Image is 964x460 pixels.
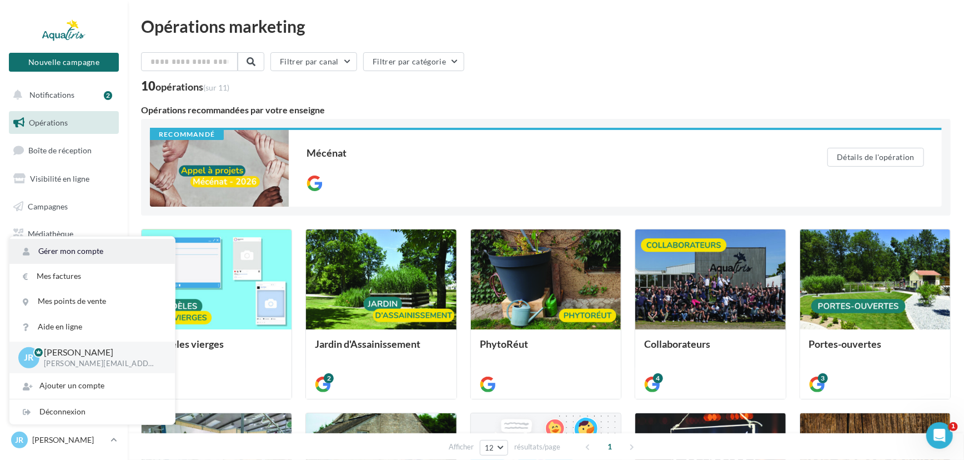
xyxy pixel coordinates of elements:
button: Nouvelle campagne [9,53,119,72]
a: Boîte de réception [7,138,121,162]
a: Campagnes [7,195,121,218]
a: Calendrier [7,250,121,273]
div: opérations [155,82,229,92]
div: Collaborateurs [644,338,776,361]
div: 2 [324,373,334,383]
div: Opérations recommandées par votre enseigne [141,106,951,114]
p: [PERSON_NAME][EMAIL_ADDRESS][DOMAIN_NAME] [44,359,157,369]
span: Afficher [449,442,474,452]
a: Mes factures [9,264,175,289]
a: Mes points de vente [9,289,175,314]
span: Jr [24,351,34,364]
div: Opérations marketing [141,18,951,34]
div: Modèles vierges [150,338,283,361]
p: [PERSON_NAME] [44,346,157,359]
div: PhytoRéut [480,338,612,361]
iframe: Intercom live chat [926,422,953,449]
div: 2 [104,91,112,100]
span: Médiathèque [28,229,73,238]
span: résultats/page [514,442,560,452]
div: 4 [653,373,663,383]
a: Visibilité en ligne [7,167,121,191]
span: Opérations [29,118,68,127]
div: Portes-ouvertes [809,338,941,361]
div: Déconnexion [9,399,175,424]
span: (sur 11) [203,83,229,92]
span: Campagnes [28,201,68,211]
button: Filtrer par canal [270,52,357,71]
span: 1 [601,438,619,456]
a: Opérations [7,111,121,134]
span: Visibilité en ligne [30,174,89,183]
span: Notifications [29,90,74,99]
div: Jardin d'Assainissement [315,338,447,361]
a: Gérer mon compte [9,239,175,264]
div: 10 [141,80,229,92]
button: 12 [480,440,508,456]
a: Docto'Com [7,278,121,301]
div: Ajouter un compte [9,373,175,398]
a: Aide en ligne [9,314,175,339]
div: Recommandé [150,130,224,140]
div: Mécénat [307,148,783,158]
span: 12 [485,443,494,452]
button: Filtrer par catégorie [363,52,464,71]
p: [PERSON_NAME] [32,434,106,446]
a: Jr [PERSON_NAME] [9,429,119,451]
button: Notifications 2 [7,83,117,107]
span: 1 [949,422,958,431]
span: Boîte de réception [28,146,92,155]
span: Jr [16,434,24,446]
a: Médiathèque [7,222,121,246]
div: 3 [818,373,828,383]
button: Détails de l'opération [827,148,924,167]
